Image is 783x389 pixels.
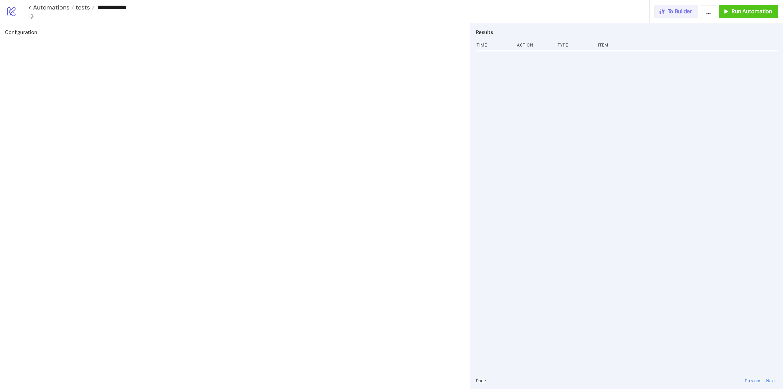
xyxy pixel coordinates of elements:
[701,5,716,18] button: ...
[655,5,699,18] button: To Builder
[476,39,512,51] div: Time
[28,4,74,10] a: < Automations
[764,377,777,384] button: Next
[743,377,763,384] button: Previous
[597,39,778,51] div: Item
[732,8,772,15] span: Run Automation
[476,28,778,36] h2: Results
[719,5,778,18] button: Run Automation
[5,28,465,36] h2: Configuration
[476,377,486,384] span: Page
[74,4,95,10] a: tests
[668,8,692,15] span: To Builder
[557,39,593,51] div: Type
[74,3,90,11] span: tests
[516,39,552,51] div: Action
